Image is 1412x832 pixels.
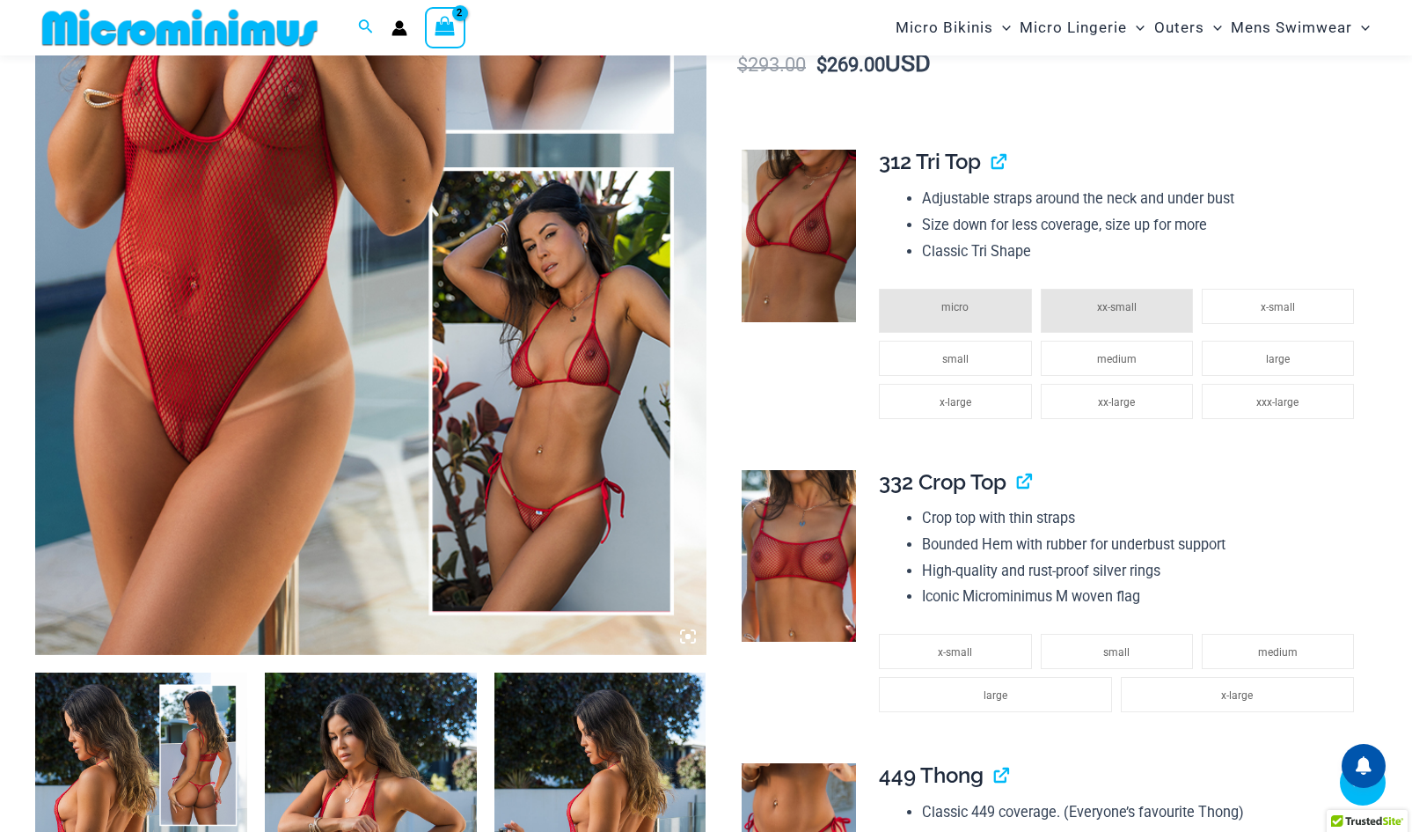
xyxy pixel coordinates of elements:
span: large [984,689,1007,702]
span: x-small [1261,301,1295,313]
span: large [1266,353,1290,365]
img: MM SHOP LOGO FLAT [35,8,325,48]
a: OutersMenu ToggleMenu Toggle [1150,5,1226,50]
span: x-large [940,396,971,409]
span: $ [816,54,827,76]
a: View Shopping Cart, 2 items [425,7,465,48]
li: small [879,341,1031,376]
span: micro [941,301,969,313]
li: small [1041,634,1193,669]
a: Mens SwimwearMenu ToggleMenu Toggle [1226,5,1374,50]
li: Bounded Hem with rubber for underbust support [922,532,1363,558]
span: x-large [1221,689,1253,702]
span: xxx-large [1256,396,1299,409]
li: High-quality and rust-proof silver rings [922,558,1363,585]
li: medium [1202,634,1354,669]
bdi: 293.00 [737,54,806,76]
p: USD [733,51,1377,78]
span: Menu Toggle [1204,5,1222,50]
span: small [1103,646,1130,659]
li: Iconic Microminimus M woven flag [922,584,1363,610]
span: 449 Thong [879,762,984,788]
span: small [942,353,969,365]
li: Adjustable straps around the neck and under bust [922,186,1363,212]
li: Classic Tri Shape [922,239,1363,265]
nav: Site Navigation [889,3,1377,53]
img: Summer Storm Red 332 Crop Top [742,470,856,642]
a: Micro LingerieMenu ToggleMenu Toggle [1015,5,1149,50]
a: Account icon link [391,20,407,36]
li: x-large [879,384,1031,419]
li: Classic 449 coverage. (Everyone’s favourite Thong) [922,799,1363,826]
span: Menu Toggle [1352,5,1370,50]
li: large [879,677,1112,712]
span: x-small [938,646,972,659]
span: medium [1258,646,1298,659]
span: xx-large [1098,396,1135,409]
li: xxx-large [1202,384,1354,419]
img: Summer Storm Red 312 Tri Top [742,150,856,321]
span: $ [737,54,748,76]
li: micro [879,289,1031,333]
span: Menu Toggle [1127,5,1145,50]
li: xx-small [1041,289,1193,333]
bdi: 269.00 [816,54,885,76]
li: xx-large [1041,384,1193,419]
li: large [1202,341,1354,376]
li: Size down for less coverage, size up for more [922,212,1363,239]
span: Micro Lingerie [1020,5,1127,50]
li: x-large [1121,677,1354,712]
li: Crop top with thin straps [922,505,1363,532]
span: xx-small [1097,301,1137,313]
li: medium [1041,341,1193,376]
span: Outers [1154,5,1204,50]
span: 332 Crop Top [879,469,1006,495]
a: Search icon link [358,17,374,39]
span: Mens Swimwear [1231,5,1352,50]
span: Menu Toggle [993,5,1011,50]
li: x-small [1202,289,1354,324]
a: Micro BikinisMenu ToggleMenu Toggle [891,5,1015,50]
span: Micro Bikinis [896,5,993,50]
span: medium [1097,353,1137,365]
span: 312 Tri Top [879,149,981,174]
li: x-small [879,634,1031,669]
